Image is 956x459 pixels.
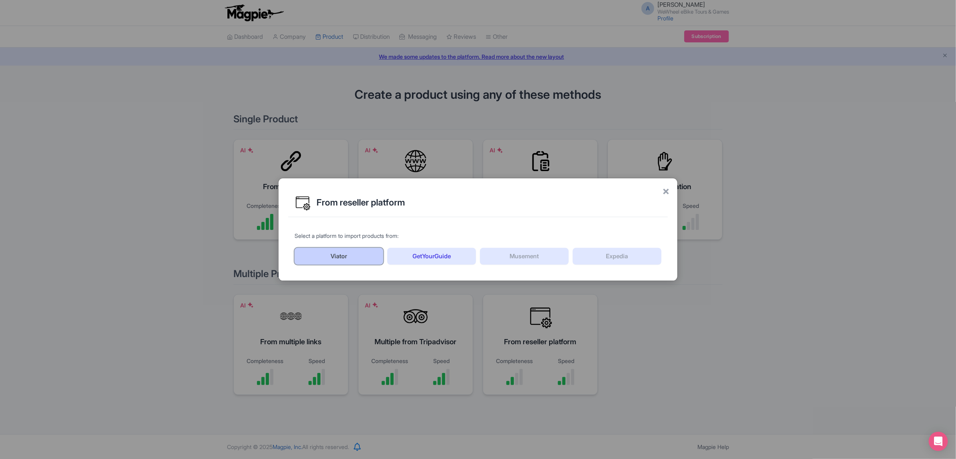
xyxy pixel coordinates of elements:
h2: From reseller platform [317,198,661,207]
a: Viator [295,248,383,265]
div: Open Intercom Messenger [929,432,948,451]
a: Musement [480,248,569,265]
a: GetYourGuide [387,248,476,265]
span: × [662,182,669,199]
p: Select a platform to import products from: [295,231,661,240]
a: Expedia [573,248,661,265]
